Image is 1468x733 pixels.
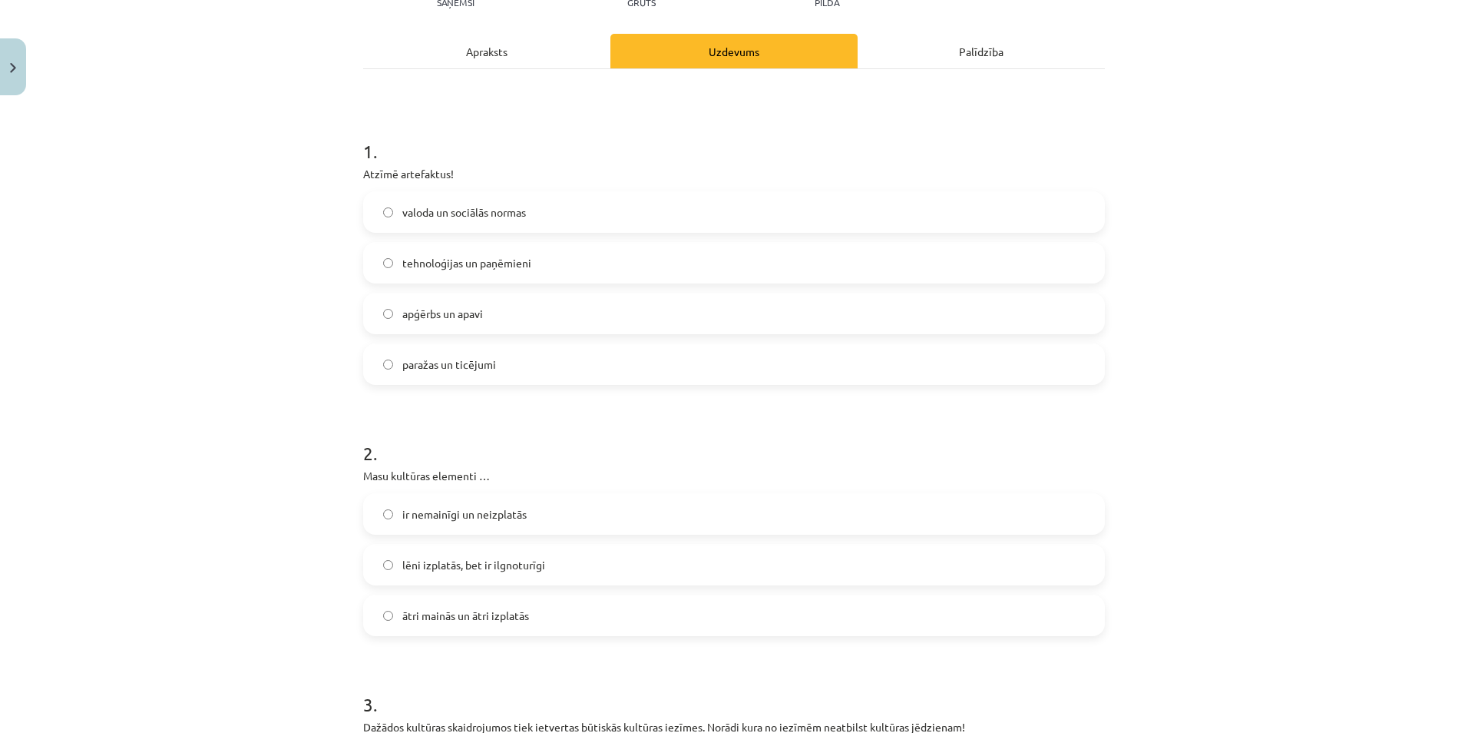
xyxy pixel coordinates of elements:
span: ir nemainīgi un neizplatās [402,506,527,522]
h1: 3 . [363,667,1105,715]
div: Uzdevums [610,34,858,68]
span: ātri mainās un ātri izplatās [402,608,529,624]
span: valoda un sociālās normas [402,204,526,221]
p: Atzīmē artefaktus! [363,166,1105,182]
input: apģērbs un apavi [383,309,393,319]
div: Palīdzība [858,34,1105,68]
img: icon-close-lesson-0947bae3869378f0d4975bcd49f059093ad1ed9edebbc8119c70593378902aed.svg [10,63,16,73]
p: Masu kultūras elementi … [363,468,1105,484]
input: ir nemainīgi un neizplatās [383,509,393,519]
div: Apraksts [363,34,610,68]
h1: 2 . [363,416,1105,463]
span: apģērbs un apavi [402,306,483,322]
span: paražas un ticējumi [402,357,496,373]
input: lēni izplatās, bet ir ilgnoturīgi [383,560,393,570]
input: tehnoloģijas un paņēmieni [383,258,393,268]
input: paražas un ticējumi [383,360,393,370]
input: ātri mainās un ātri izplatās [383,611,393,621]
input: valoda un sociālās normas [383,207,393,217]
h1: 1 . [363,114,1105,161]
span: tehnoloģijas un paņēmieni [402,255,531,271]
span: lēni izplatās, bet ir ilgnoturīgi [402,557,545,573]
